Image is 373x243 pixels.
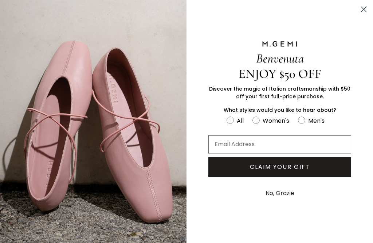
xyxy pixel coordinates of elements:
span: Discover the magic of Italian craftsmanship with $50 off your first full-price purchase. [209,85,350,100]
span: ENJOY $50 OFF [239,66,321,81]
input: Email Address [208,135,351,153]
div: All [237,116,244,125]
button: No, Grazie [262,184,298,202]
button: Close dialog [357,3,370,16]
div: Women's [263,116,289,125]
span: Benvenuta [256,51,304,66]
div: Men's [308,116,325,125]
button: CLAIM YOUR GIFT [208,157,351,177]
span: What styles would you like to hear about? [224,106,336,114]
img: M.GEMI [262,41,298,47]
